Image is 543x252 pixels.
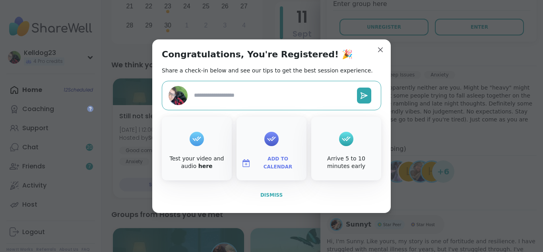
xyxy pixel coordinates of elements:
[260,192,283,198] span: Dismiss
[87,105,93,112] iframe: Spotlight
[162,66,373,74] h2: Share a check-in below and see our tips to get the best session experience.
[162,187,381,203] button: Dismiss
[241,158,251,168] img: ShareWell Logomark
[313,155,380,170] div: Arrive 5 to 10 minutes early
[238,155,305,172] button: Add to Calendar
[163,155,230,170] div: Test your video and audio
[162,49,353,60] h1: Congratulations, You're Registered! 🎉
[198,163,213,169] a: here
[254,155,302,171] span: Add to Calendar
[169,86,188,105] img: Kelldog23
